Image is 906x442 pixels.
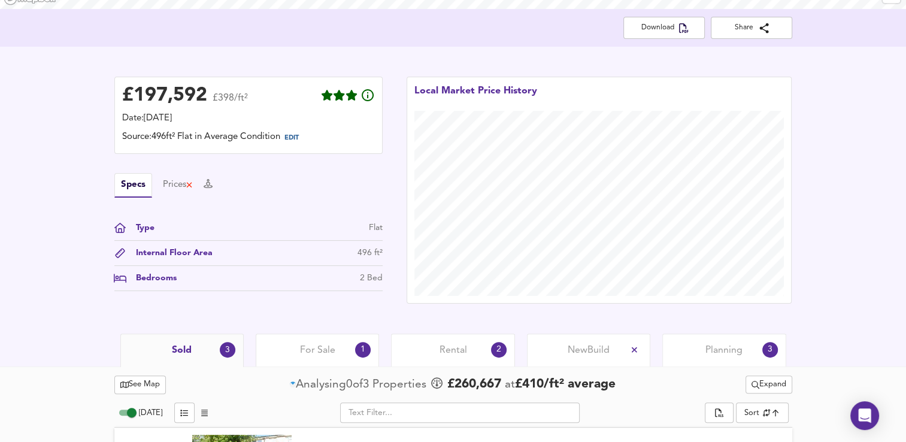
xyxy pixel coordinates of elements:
button: Download [623,17,705,39]
div: Flat [369,222,383,234]
span: Expand [752,378,786,392]
div: of Propert ies [290,377,429,393]
div: Date: [DATE] [122,112,375,125]
button: See Map [114,376,166,394]
span: Planning [705,344,743,357]
span: EDIT [284,135,299,141]
div: £ 197,592 [122,87,207,105]
div: Internal Floor Area [126,247,213,259]
div: Type [126,222,154,234]
span: See Map [120,378,160,392]
div: split button [705,402,734,423]
span: Sold [172,344,192,357]
div: 3 [220,342,235,358]
div: Sort [736,402,788,423]
div: split button [746,376,792,394]
button: Specs [114,173,152,198]
div: 2 Bed [360,272,383,284]
button: Expand [746,376,792,394]
div: Analysing [296,377,346,393]
div: Sort [744,407,759,419]
div: Bedrooms [126,272,177,284]
span: at [505,379,515,390]
span: £398/ft² [213,93,248,111]
button: Prices [163,178,193,192]
span: [DATE] [139,409,162,417]
input: Text Filter... [340,402,580,423]
span: New Build [568,344,610,357]
span: Share [720,22,783,34]
span: Download [633,22,695,34]
div: 1 [355,342,371,358]
div: Local Market Price History [414,84,537,111]
span: £ 260,667 [447,376,501,393]
button: Share [711,17,792,39]
span: Rental [440,344,467,357]
div: Source: 496ft² Flat in Average Condition [122,131,375,146]
div: Open Intercom Messenger [850,401,879,430]
span: £ 410 / ft² average [515,378,616,390]
span: 3 [363,377,369,393]
span: For Sale [300,344,335,357]
div: 3 [762,342,778,358]
div: 2 [491,342,507,358]
div: 496 ft² [357,247,383,259]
